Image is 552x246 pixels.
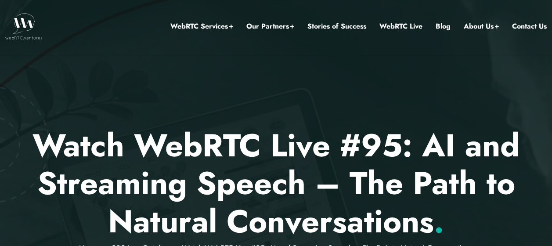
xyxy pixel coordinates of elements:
[5,13,43,40] img: WebRTC.ventures
[19,127,533,240] p: Watch WebRTC Live #95: AI and Streaming Speech – The Path to Natural Conversations
[170,21,233,32] a: WebRTC Services
[436,21,451,32] a: Blog
[512,21,547,32] a: Contact Us
[434,199,444,244] span: .
[379,21,422,32] a: WebRTC Live
[464,21,499,32] a: About Us
[246,21,294,32] a: Our Partners
[307,21,366,32] a: Stories of Success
